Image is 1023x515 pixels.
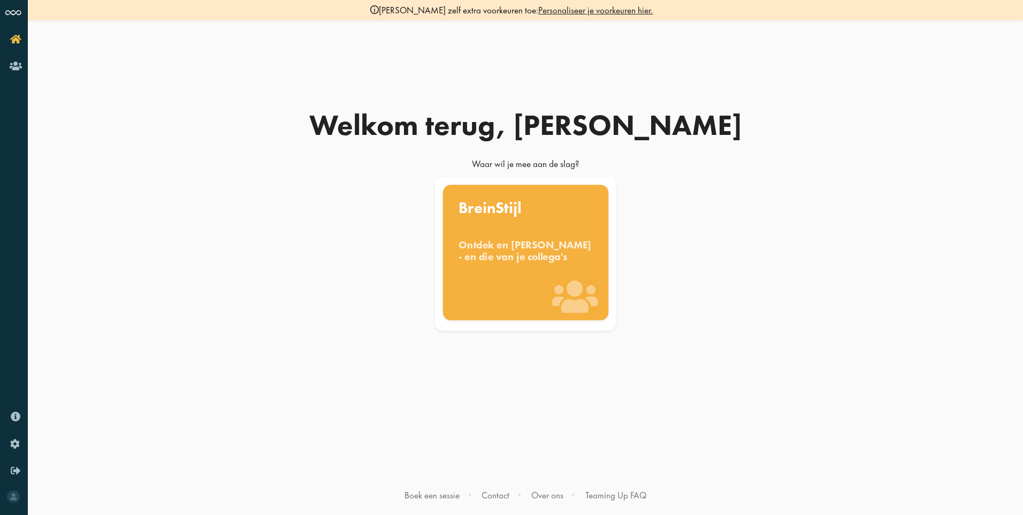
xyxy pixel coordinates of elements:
div: Welkom terug, [PERSON_NAME] [269,111,782,140]
a: Over ons [531,489,563,501]
a: Contact [482,489,509,501]
div: BreinStijl [459,200,593,216]
a: Personaliseer je voorkeuren hier. [538,4,653,16]
a: Boek een sessie [404,489,460,501]
a: Teaming Up FAQ [585,489,646,501]
div: Waar wil je mee aan de slag? [269,158,782,175]
a: BreinStijl Ontdek en [PERSON_NAME] - en die van je collega's [445,187,607,321]
img: info-black.svg [370,5,379,14]
div: Ontdek en [PERSON_NAME] - en die van je collega's [459,239,593,262]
